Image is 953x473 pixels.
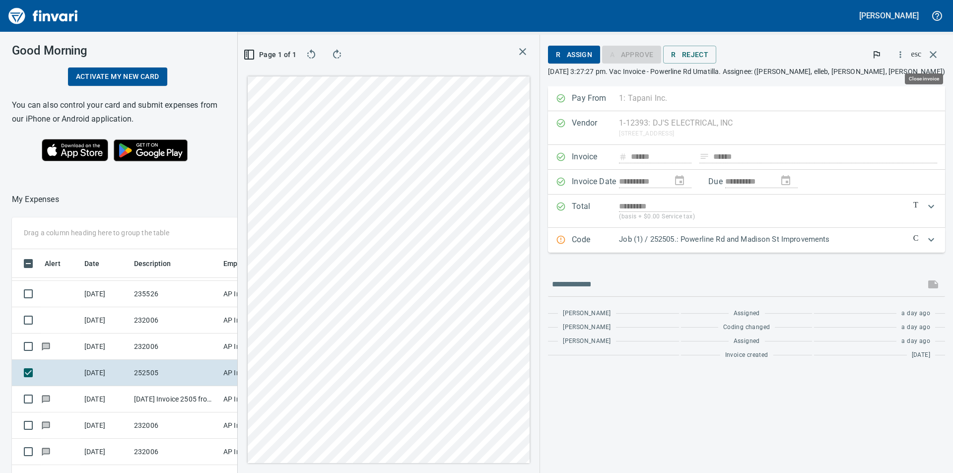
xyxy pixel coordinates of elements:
h5: [PERSON_NAME] [859,10,919,21]
span: Assigned [734,337,760,346]
p: My Expenses [12,194,59,205]
span: This records your message into the invoice and notifies anyone mentioned [921,272,945,296]
td: AP Invoices [219,281,294,307]
div: Job Phase required [602,50,661,58]
button: RAssign [548,46,600,64]
td: [DATE] [80,386,130,412]
span: [PERSON_NAME] [563,323,611,333]
span: Has messages [41,396,51,402]
td: [DATE] [80,439,130,465]
td: [DATE] [80,281,130,307]
span: [PERSON_NAME] [563,337,611,346]
span: Description [134,258,171,270]
span: a day ago [901,337,930,346]
button: RReject [663,46,716,64]
a: Activate my new card [68,68,167,86]
a: C [911,234,921,244]
td: AP Invoices [219,412,294,439]
h3: Good Morning [12,44,223,58]
p: (basis + $0.00 Service tax) [619,212,905,222]
td: [DATE] [80,307,130,334]
a: esc [911,50,921,58]
span: Invoice created [725,350,768,360]
td: AP Invoices [219,360,294,386]
span: Coding changed [723,323,770,333]
td: 232006 [130,439,219,465]
td: 252505 [130,360,219,386]
span: a day ago [901,323,930,333]
span: Assigned [734,309,760,319]
span: Employee [223,258,268,270]
span: [DATE] [912,350,930,360]
button: Page 1 of 1 [246,46,295,64]
a: R [556,49,560,61]
span: Activate my new card [76,70,159,83]
button: More [889,44,911,66]
span: Has messages [41,448,51,455]
span: Date [84,258,100,270]
p: [DATE] 3:27:27 pm. Vac Invoice - Powerline Rd Umatilla. Assignee: ([PERSON_NAME], elleb, [PERSON_... [548,67,945,76]
img: Finvari [6,4,80,28]
span: Alert [45,258,61,270]
button: [PERSON_NAME] [857,8,921,23]
span: Has messages [41,422,51,428]
p: Code [572,234,619,247]
td: [DATE] [80,360,130,386]
div: Expand [548,195,945,228]
td: 232006 [130,334,219,360]
span: Description [134,258,184,270]
div: Expand [548,228,945,253]
span: Page 1 of 1 [250,49,291,61]
td: AP Invoices [219,334,294,360]
td: 232006 [130,412,219,439]
img: Get it on Google Play [108,134,194,167]
button: Flag [866,44,887,66]
td: [DATE] [80,412,130,439]
nav: breadcrumb [12,194,59,205]
span: Has messages [41,343,51,349]
span: Date [84,258,113,270]
td: [DATE] Invoice 2505 from [PERSON_NAME] Welding and Fabrication LLC (1-29609) [130,386,219,412]
td: AP Invoices [219,307,294,334]
span: Assign [556,49,592,61]
td: AP Invoices [219,439,294,465]
p: Drag a column heading here to group the table [24,228,169,238]
span: Employee [223,258,255,270]
p: Job (1) / 252505.: Powerline Rd and Madison St Improvements [619,234,905,245]
td: [DATE] [80,334,130,360]
a: T [911,201,921,210]
p: Total [572,201,619,222]
span: a day ago [901,309,930,319]
a: R [671,49,676,61]
h6: You can also control your card and submit expenses from our iPhone or Android application. [12,98,223,126]
span: Reject [671,49,708,61]
td: 232006 [130,307,219,334]
span: [PERSON_NAME] [563,309,611,319]
td: 235526 [130,281,219,307]
td: AP Invoices [219,386,294,412]
img: Download on the App Store [42,139,108,161]
span: Alert [45,258,73,270]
